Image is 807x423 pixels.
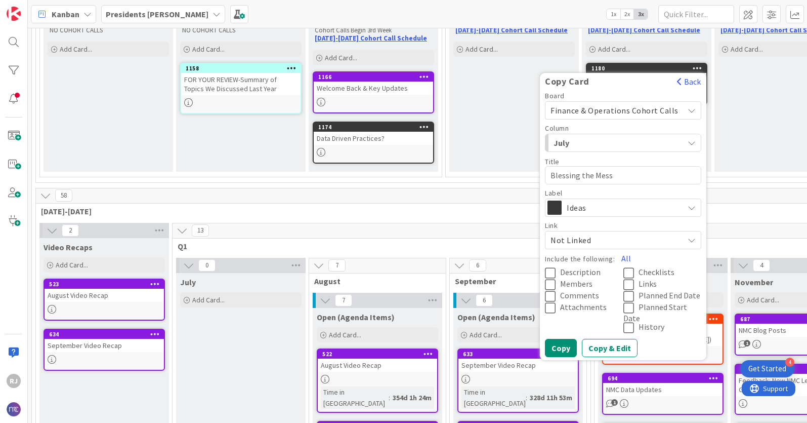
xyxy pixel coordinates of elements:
[328,259,346,272] span: 7
[318,350,437,372] div: 522August Video Recap
[623,267,702,279] button: Checklists
[623,302,687,324] span: Planned Start Date
[545,157,560,166] label: Title
[314,123,433,145] div: 1174Data Driven Practices?
[545,125,569,132] span: Column
[545,279,623,291] button: Members
[192,45,225,54] span: Add Card...
[458,359,578,372] div: September Video Recap
[44,242,93,252] span: Video Recaps
[545,291,623,302] button: Comments
[21,2,46,14] span: Support
[676,76,701,87] button: Back
[458,350,578,372] div: 633September Video Recap
[623,279,702,291] button: Links
[49,281,164,288] div: 523
[317,312,395,322] span: Open (Agenda Items)
[545,166,701,184] textarea: Blessing the Mess
[44,329,165,371] a: 634September Video Recap
[545,134,701,152] button: July
[7,374,21,388] div: RJ
[603,374,723,383] div: 694
[335,294,352,306] span: 7
[639,322,664,332] span: History
[180,63,302,114] a: 1158FOR YOUR REVIEW-Summary of Topics We Discussed Last Year
[315,34,427,43] a: [DATE]-[DATE] Cohort Call Schedule
[740,360,794,377] div: Open Get Started checklist, remaining modules: 4
[56,260,88,270] span: Add Card...
[748,364,786,374] div: Get Started
[314,123,433,132] div: 1174
[465,45,498,54] span: Add Card...
[7,402,21,416] img: avatar
[7,7,21,21] img: Visit kanbanzone.com
[314,82,433,95] div: Welcome Back & Key Updates
[182,26,300,34] p: NO COHORT CALLS
[634,9,648,19] span: 3x
[753,259,770,272] span: 4
[623,302,702,322] button: Planned Start Date
[476,294,493,306] span: 6
[545,339,577,357] button: Copy
[181,64,301,73] div: 1158
[620,9,634,19] span: 2x
[545,302,623,314] button: Attachments
[457,312,535,322] span: Open (Agenda Items)
[318,124,433,131] div: 1174
[315,26,432,34] p: Cohort Calls Begin 3rd Week
[314,276,433,286] span: August
[318,350,437,359] div: 522
[314,72,433,95] div: 1166Welcome Back & Key Updates
[623,291,702,302] button: Planned End Date
[545,92,565,99] span: Board
[586,63,707,105] a: 1180Copy CardBackBoardFinance & Operations Cohort CallsColumnJulyTitleBlessing the MessLabelIdeas...
[615,249,638,267] button: All
[181,64,301,95] div: 1158FOR YOUR REVIEW-Summary of Topics We Discussed Last Year
[560,267,601,278] span: Description
[181,73,301,95] div: FOR YOUR REVIEW-Summary of Topics We Discussed Last Year
[45,289,164,302] div: August Video Recap
[469,259,486,272] span: 6
[639,291,700,301] span: Planned End Date
[608,375,723,382] div: 694
[598,45,630,54] span: Add Card...
[545,222,558,229] span: Link
[45,280,164,302] div: 523August Video Recap
[313,71,434,113] a: 1166Welcome Back & Key Updates
[313,122,434,164] a: 1174Data Driven Practices?
[560,302,607,313] span: Attachments
[455,26,568,34] a: [DATE]-[DATE] Cohort Call Schedule
[186,65,301,72] div: 1158
[180,277,196,287] span: July
[314,132,433,145] div: Data Driven Practices?
[45,330,164,339] div: 634
[389,392,390,403] span: :
[49,331,164,338] div: 634
[321,387,389,409] div: Time in [GEOGRAPHIC_DATA]
[463,351,578,358] div: 633
[45,330,164,352] div: 634September Video Recap
[747,295,779,304] span: Add Card...
[44,279,165,321] a: 523August Video Recap
[329,330,361,339] span: Add Card...
[62,224,79,237] span: 2
[60,45,92,54] span: Add Card...
[455,276,574,286] span: September
[458,350,578,359] div: 633
[325,53,357,62] span: Add Card...
[785,358,794,367] div: 4
[582,339,638,357] button: Copy & Edit
[52,8,79,20] span: Kanban
[526,392,527,403] span: :
[390,392,434,403] div: 354d 1h 24m
[567,201,678,215] span: Ideas
[639,279,657,289] span: Links
[550,105,678,116] span: Finance & Operations Cohort Calls
[55,189,72,202] span: 58
[540,76,594,87] span: Copy Card
[527,392,575,403] div: 328d 11h 53m
[744,340,750,347] span: 1
[50,26,167,34] p: NO COHORT CALLS
[587,64,706,73] div: 1180Copy CardBackBoardFinance & Operations Cohort CallsColumnJulyTitleBlessing the MessLabelIdeas...
[587,64,706,86] div: 1180Copy CardBackBoardFinance & Operations Cohort CallsColumnJulyTitleBlessing the MessLabelIdeas...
